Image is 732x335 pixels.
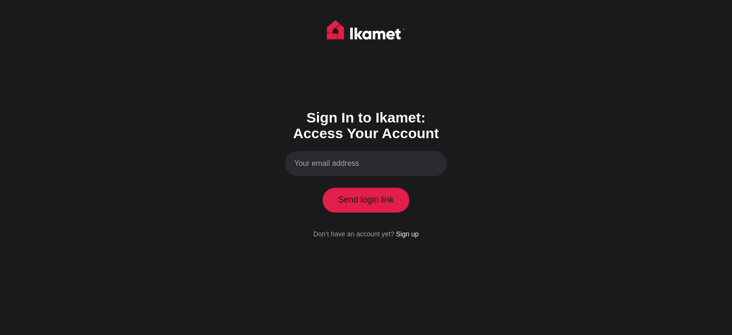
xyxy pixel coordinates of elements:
span: Don’t have an account yet? [313,230,394,238]
input: Your email address [285,151,447,176]
img: Ikamet home [327,20,405,44]
button: Send login link [323,188,409,213]
a: Sign up [396,230,418,238]
h1: Sign In to Ikamet: Access Your Account [285,110,447,141]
